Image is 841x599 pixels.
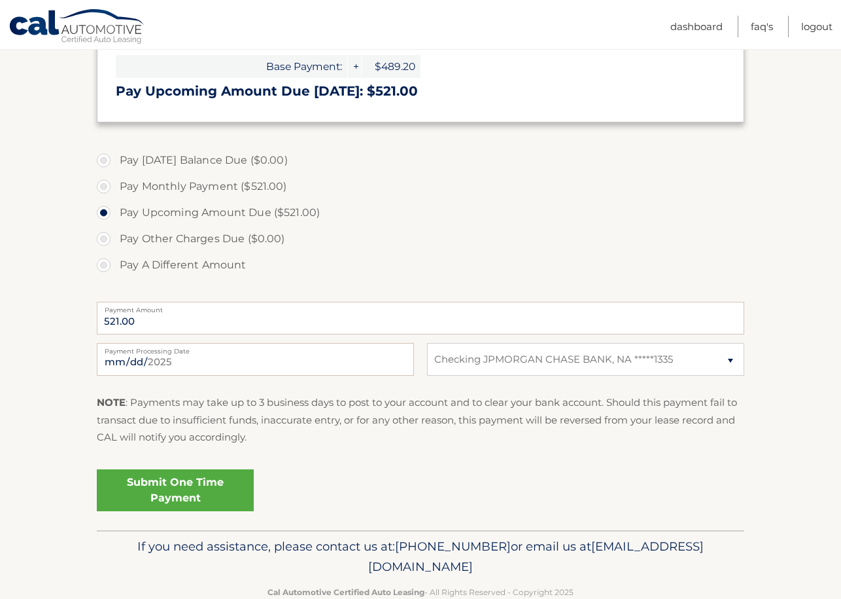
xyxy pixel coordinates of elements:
input: Payment Date [97,343,414,376]
label: Pay [DATE] Balance Due ($0.00) [97,147,744,173]
span: $489.20 [362,55,420,78]
label: Pay Other Charges Due ($0.00) [97,226,744,252]
span: + [348,55,361,78]
a: FAQ's [751,16,773,37]
strong: NOTE [97,396,126,408]
a: Logout [801,16,832,37]
a: Cal Automotive [9,9,146,46]
input: Payment Amount [97,302,744,335]
p: - All Rights Reserved - Copyright 2025 [105,585,736,599]
span: Base Payment: [116,55,347,78]
span: [PHONE_NUMBER] [395,539,511,554]
p: If you need assistance, please contact us at: or email us at [105,536,736,578]
label: Payment Amount [97,302,744,312]
h3: Pay Upcoming Amount Due [DATE]: $521.00 [116,83,725,100]
strong: Cal Automotive Certified Auto Leasing [267,587,424,597]
label: Pay A Different Amount [97,252,744,278]
p: : Payments may take up to 3 business days to post to your account and to clear your bank account.... [97,394,744,446]
label: Pay Upcoming Amount Due ($521.00) [97,200,744,226]
a: Submit One Time Payment [97,469,254,511]
label: Payment Processing Date [97,343,414,354]
label: Pay Monthly Payment ($521.00) [97,173,744,200]
a: Dashboard [670,16,723,37]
